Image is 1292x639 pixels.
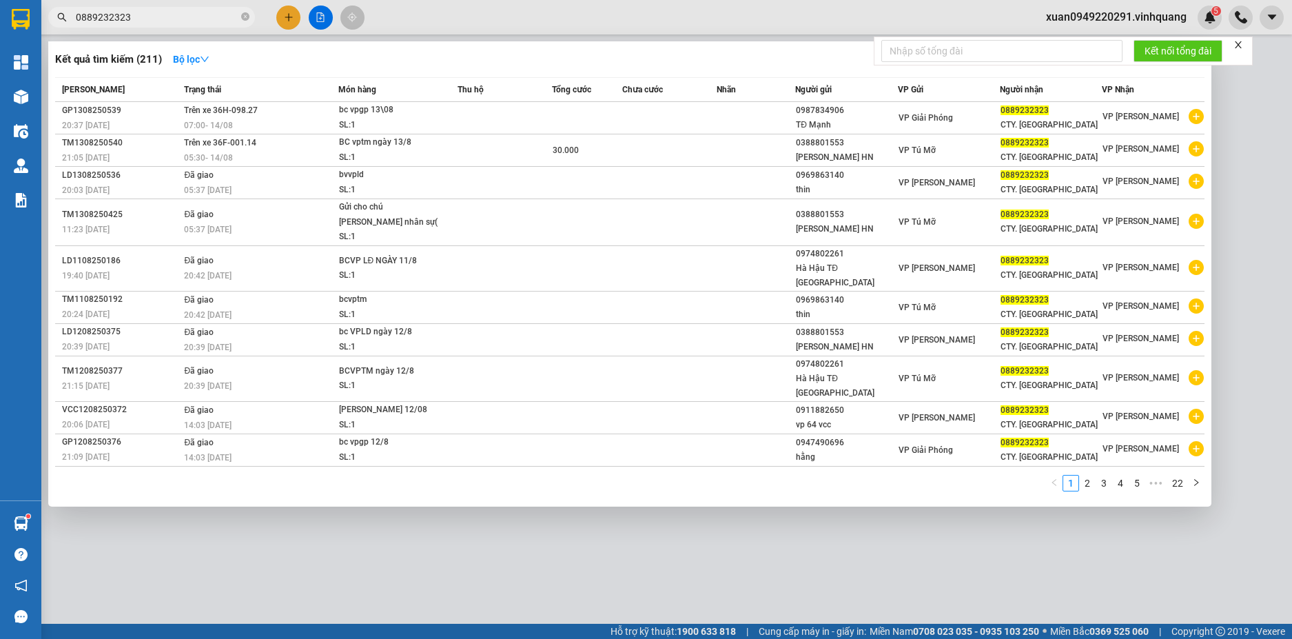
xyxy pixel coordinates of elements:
div: CTY. [GEOGRAPHIC_DATA] [1001,450,1101,465]
button: Bộ lọcdown [162,48,221,70]
span: Người gửi [795,85,832,94]
div: thin [796,307,896,322]
div: SL: 1 [339,150,442,165]
span: Tổng cước [552,85,591,94]
span: notification [14,579,28,592]
div: CTY. [GEOGRAPHIC_DATA] [1001,378,1101,393]
span: close [1233,40,1243,50]
span: VP Nhận [1102,85,1134,94]
span: 0889232323 [1001,366,1049,376]
span: 0889232323 [1001,170,1049,180]
span: VP [PERSON_NAME] [1103,112,1179,121]
span: message [14,610,28,623]
button: right [1188,475,1204,491]
div: TM1308250540 [62,136,180,150]
sup: 1 [26,514,30,518]
span: close-circle [241,11,249,24]
span: 0889232323 [1001,405,1049,415]
span: [PERSON_NAME] [62,85,125,94]
span: close-circle [241,12,249,21]
div: 0388801553 [796,207,896,222]
span: 0889232323 [1001,210,1049,219]
span: 21:05 [DATE] [62,153,110,163]
div: GP1208250376 [62,435,180,449]
span: 20:24 [DATE] [62,310,110,319]
img: solution-icon [14,193,28,207]
span: VP [PERSON_NAME] [1103,176,1179,186]
span: 21:09 [DATE] [62,452,110,462]
div: [PERSON_NAME] HN [796,150,896,165]
div: 0969863140 [796,293,896,307]
span: 0889232323 [1001,295,1049,305]
div: TM1208250377 [62,364,180,378]
span: Món hàng [338,85,376,94]
span: plus-circle [1189,370,1204,385]
span: ••• [1145,475,1167,491]
div: 0388801553 [796,136,896,150]
span: 14:03 [DATE] [184,453,232,463]
input: Tìm tên, số ĐT hoặc mã đơn [76,10,238,25]
span: VP [PERSON_NAME] [1103,373,1179,383]
div: bc vpgp 12/8 [339,435,442,450]
div: SL: 1 [339,450,442,465]
button: Kết nối tổng đài [1134,40,1222,62]
span: plus-circle [1189,141,1204,156]
a: 4 [1113,476,1128,491]
span: VP [PERSON_NAME] [1103,263,1179,272]
div: Hà Hậu TĐ [GEOGRAPHIC_DATA] [796,261,896,290]
span: VP Tú Mỡ [899,374,936,383]
span: search [57,12,67,22]
div: CTY. [GEOGRAPHIC_DATA] [1001,418,1101,432]
div: VCC1208250372 [62,403,180,417]
span: 19:40 [DATE] [62,271,110,281]
div: bc VPLD ngày 12/8 [339,325,442,340]
div: 0974802261 [796,247,896,261]
span: VP [PERSON_NAME] [899,413,975,423]
span: Đã giao [184,327,214,337]
div: LD1208250375 [62,325,180,339]
div: bvvpld [339,168,442,183]
li: 4 [1112,475,1129,491]
span: VP [PERSON_NAME] [899,263,975,273]
div: BCVPTM ngày 12/8 [339,364,442,379]
span: Kết nối tổng đài [1145,43,1211,59]
h3: Kết quả tìm kiếm ( 211 ) [55,52,162,67]
span: plus-circle [1189,214,1204,229]
span: 07:00 - 14/08 [184,121,233,130]
span: plus-circle [1189,441,1204,456]
li: 22 [1167,475,1188,491]
a: 2 [1080,476,1095,491]
li: 1 [1063,475,1079,491]
li: 2 [1079,475,1096,491]
div: thin [796,183,896,197]
div: Gửi cho chú [PERSON_NAME] nhân sự( bọc giấy... [339,200,442,230]
li: 3 [1096,475,1112,491]
span: VP Giải Phóng [899,113,953,123]
img: logo-vxr [12,9,30,30]
span: 0889232323 [1001,256,1049,265]
div: Hà Hậu TĐ [GEOGRAPHIC_DATA] [796,372,896,400]
span: 05:30 - 14/08 [184,153,233,163]
div: TM1308250425 [62,207,180,222]
span: VP [PERSON_NAME] [1103,444,1179,454]
span: Trạng thái [184,85,221,94]
span: left [1050,478,1058,487]
span: Đã giao [184,366,214,376]
div: SL: 1 [339,418,442,433]
li: Previous Page [1046,475,1063,491]
div: SL: 1 [339,183,442,198]
span: Đã giao [184,256,214,265]
span: VP [PERSON_NAME] [1103,301,1179,311]
div: [PERSON_NAME] 12/08 [339,403,442,418]
div: BCVP LĐ NGÀY 11/8 [339,254,442,269]
a: 3 [1096,476,1111,491]
img: warehouse-icon [14,159,28,173]
img: warehouse-icon [14,90,28,104]
span: VP Gửi [898,85,923,94]
strong: Bộ lọc [173,54,209,65]
span: Trên xe 36F-001.14 [184,138,256,148]
div: CTY. [GEOGRAPHIC_DATA] [1001,118,1101,132]
span: 0889232323 [1001,438,1049,447]
span: 0889232323 [1001,105,1049,115]
span: 0889232323 [1001,327,1049,337]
